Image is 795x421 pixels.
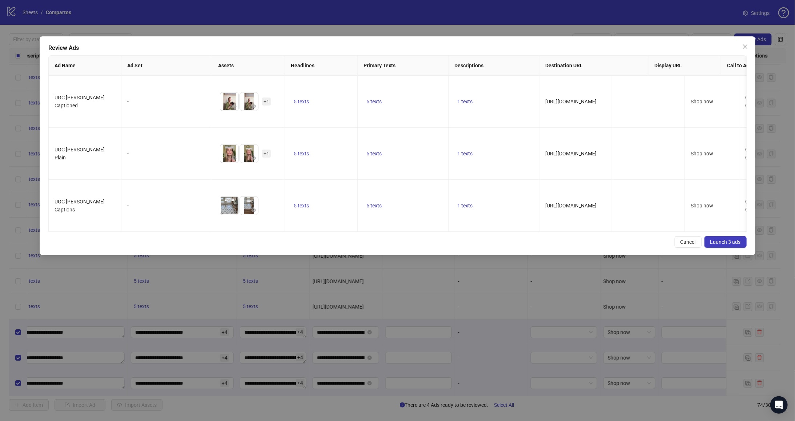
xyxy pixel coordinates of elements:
[704,236,747,248] button: Launch 3 ads
[739,41,751,52] button: Close
[454,97,475,106] button: 1 texts
[457,203,473,208] span: 1 texts
[649,56,721,76] th: Display URL
[230,206,238,215] button: Preview
[240,144,258,163] img: Asset 2
[294,203,309,208] span: 5 texts
[770,396,788,414] div: Open Intercom Messenger
[262,150,271,158] span: + 1
[358,56,449,76] th: Primary Texts
[366,203,382,208] span: 5 texts
[55,199,105,213] span: UGC [PERSON_NAME] Captions
[127,98,206,106] div: -
[364,201,385,210] button: 5 texts
[721,56,776,76] th: Call to Action
[364,149,385,158] button: 5 texts
[291,149,312,158] button: 5 texts
[291,201,312,210] button: 5 texts
[545,99,597,104] span: [URL][DOMAIN_NAME]
[232,208,237,213] span: eye
[251,208,256,213] span: eye
[680,239,696,245] span: Cancel
[121,56,212,76] th: Ad Set
[249,102,258,111] button: Preview
[212,56,285,76] th: Assets
[457,151,473,156] span: 1 texts
[220,144,238,163] img: Asset 1
[539,56,649,76] th: Destination URL
[55,95,105,108] span: UGC [PERSON_NAME] Captioned
[364,97,385,106] button: 5 texts
[691,99,713,104] span: Shop now
[294,99,309,104] span: 5 texts
[285,56,358,76] th: Headlines
[232,104,237,109] span: eye
[291,97,312,106] button: 5 texts
[454,149,475,158] button: 1 texts
[691,151,713,156] span: Shop now
[675,236,702,248] button: Cancel
[220,196,238,215] img: Asset 1
[366,99,382,104] span: 5 texts
[294,151,309,156] span: 5 texts
[742,44,748,49] span: close
[691,203,713,208] span: Shop now
[262,98,271,106] span: + 1
[55,147,105,160] span: UGC [PERSON_NAME] Plain
[49,56,121,76] th: Ad Name
[127,202,206,210] div: -
[366,151,382,156] span: 5 texts
[48,44,746,52] div: Review Ads
[249,206,258,215] button: Preview
[545,151,597,156] span: [URL][DOMAIN_NAME]
[230,102,238,111] button: Preview
[545,203,597,208] span: [URL][DOMAIN_NAME]
[127,150,206,158] div: -
[449,56,539,76] th: Descriptions
[745,146,788,162] div: Compartes Chocolate
[220,92,238,111] img: Asset 1
[251,156,256,161] span: eye
[240,92,258,111] img: Asset 2
[240,196,258,215] img: Asset 2
[745,94,788,110] div: Compartes Chocolate
[249,154,258,163] button: Preview
[457,99,473,104] span: 1 texts
[232,156,237,161] span: eye
[454,201,475,210] button: 1 texts
[710,239,741,245] span: Launch 3 ads
[745,198,788,214] div: Compartes Chocolate
[251,104,256,109] span: eye
[230,154,238,163] button: Preview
